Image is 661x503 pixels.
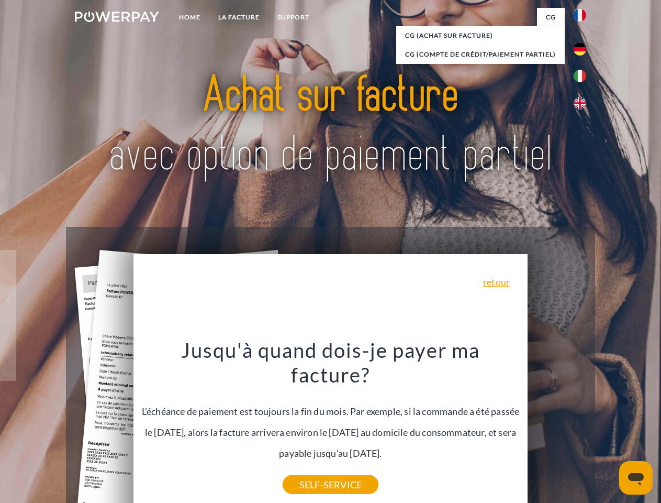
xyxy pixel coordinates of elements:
[483,277,510,287] a: retour
[574,70,586,82] img: it
[537,8,565,27] a: CG
[619,461,653,495] iframe: Bouton de lancement de la fenêtre de messagerie
[574,97,586,110] img: en
[396,26,565,45] a: CG (achat sur facture)
[140,337,522,485] div: L'échéance de paiement est toujours la fin du mois. Par exemple, si la commande a été passée le [...
[100,50,561,201] img: title-powerpay_fr.svg
[170,8,209,27] a: Home
[75,12,159,22] img: logo-powerpay-white.svg
[209,8,268,27] a: LA FACTURE
[283,475,378,494] a: SELF-SERVICE
[140,337,522,388] h3: Jusqu'à quand dois-je payer ma facture?
[396,45,565,64] a: CG (Compte de crédit/paiement partiel)
[574,9,586,21] img: fr
[574,43,586,56] img: de
[268,8,318,27] a: Support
